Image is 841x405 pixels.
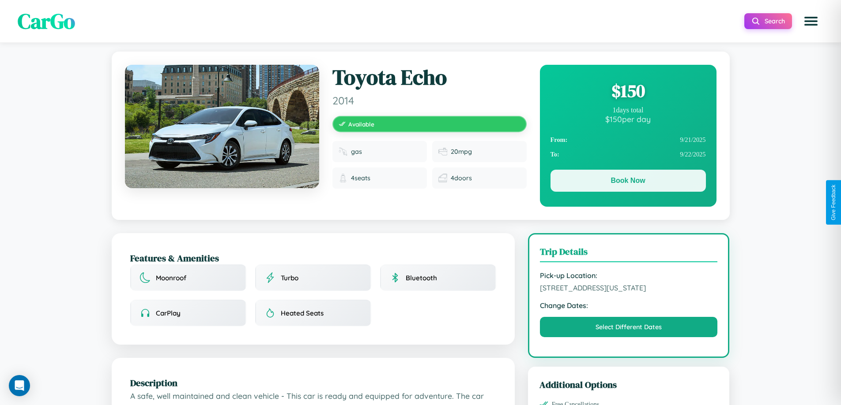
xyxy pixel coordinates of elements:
[339,147,347,156] img: Fuel type
[9,375,30,396] div: Open Intercom Messenger
[765,17,785,25] span: Search
[348,120,374,128] span: Available
[551,114,706,124] div: $ 150 per day
[551,147,706,162] div: 9 / 22 / 2025
[351,174,370,182] span: 4 seats
[332,65,527,90] h1: Toyota Echo
[551,133,706,147] div: 9 / 21 / 2025
[156,274,186,282] span: Moonroof
[438,147,447,156] img: Fuel efficiency
[540,317,718,337] button: Select Different Dates
[332,94,527,107] span: 2014
[438,174,447,182] img: Doors
[406,274,437,282] span: Bluetooth
[540,271,718,280] strong: Pick-up Location:
[281,274,298,282] span: Turbo
[451,174,472,182] span: 4 doors
[540,283,718,292] span: [STREET_ADDRESS][US_STATE]
[339,174,347,182] img: Seats
[539,378,718,391] h3: Additional Options
[281,309,324,317] span: Heated Seats
[551,136,568,144] strong: From:
[130,252,496,264] h2: Features & Amenities
[540,245,718,262] h3: Trip Details
[130,376,496,389] h2: Description
[540,301,718,310] strong: Change Dates:
[551,106,706,114] div: 1 days total
[351,148,362,156] span: gas
[18,7,75,36] span: CarGo
[744,13,792,29] button: Search
[156,309,181,317] span: CarPlay
[799,9,823,33] button: Open menu
[551,170,706,192] button: Book Now
[451,148,472,156] span: 20 mpg
[125,65,319,188] img: Toyota Echo 2014
[551,151,559,158] strong: To:
[830,185,837,220] div: Give Feedback
[551,79,706,103] div: $ 150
